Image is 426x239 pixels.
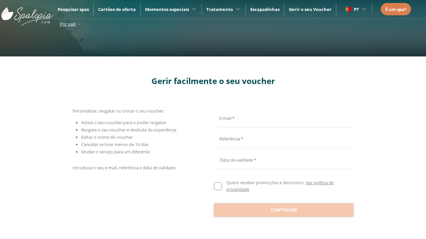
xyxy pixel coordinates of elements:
[289,6,331,12] a: Gerir o seu Voucher
[81,149,150,155] span: Mudar o serviço para um diferente
[385,6,406,13] a: É um spa?
[250,6,280,12] a: Escapadinhas
[151,75,275,86] span: Gerir facilmente o seu voucher
[98,6,136,12] a: Cartões de oferta
[226,180,305,186] span: Quero receber promoções e descontos.
[226,180,333,192] a: Ver política de privacidade
[60,21,76,27] span: Por país
[1,1,53,26] img: ImgLogoSpalopia.BvClDcEz.svg
[58,6,89,12] a: Pesquisar spas
[73,108,164,114] span: Personalizar, resgatar ou trocar o seu voucher:
[385,6,406,12] span: É um spa?
[214,203,353,217] button: Continuar
[81,127,176,133] span: Resgate o seu voucher e desfrute da experiência
[271,207,297,213] span: Continuar
[81,141,149,147] span: Cancelar se tiver menos de 14 dias
[81,119,167,125] span: Active o seu voucher para o poder resgatar.
[81,134,133,140] span: Editar o nome do voucher
[73,165,175,171] span: Introduza o seu e-mail, referência e data de validade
